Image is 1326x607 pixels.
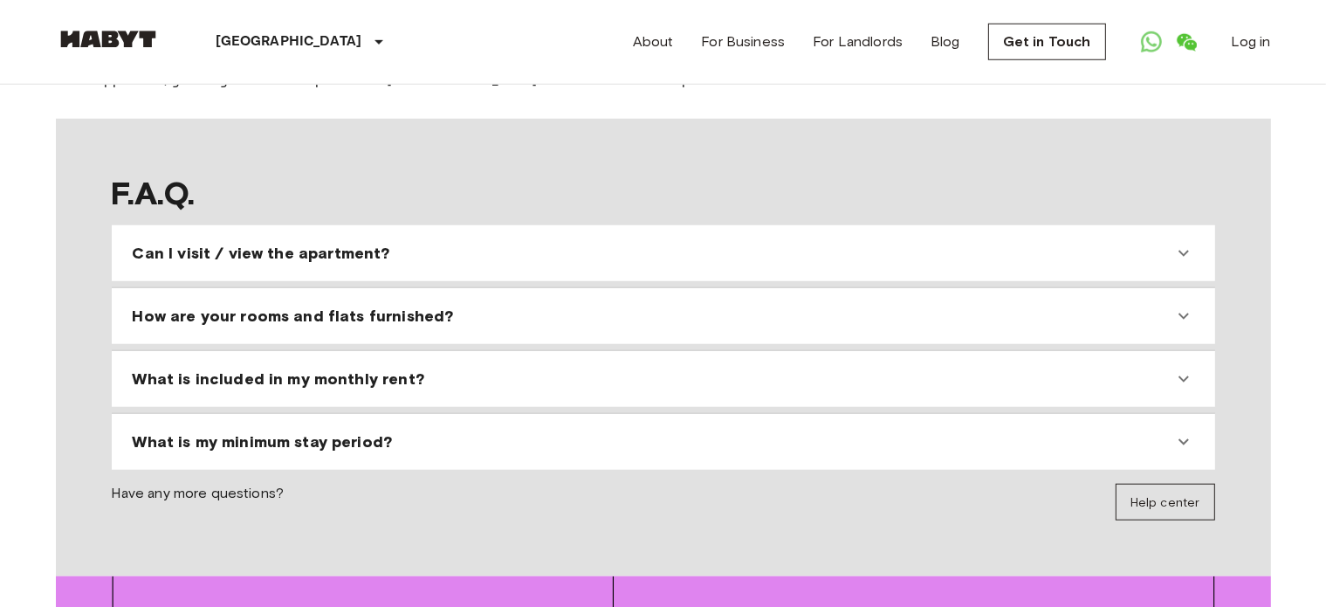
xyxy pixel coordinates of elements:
[1116,484,1215,521] a: Help center
[133,369,424,390] span: What is included in my monthly rent?
[119,295,1208,337] div: How are your rooms and flats furnished?
[1134,24,1169,59] a: Open WhatsApp
[133,431,393,452] span: What is my minimum stay period?
[1232,31,1271,52] a: Log in
[119,358,1208,400] div: What is included in my monthly rent?
[133,243,390,264] span: Can I visit / view the apartment?
[701,31,785,52] a: For Business
[1169,24,1204,59] a: Open WeChat
[119,232,1208,274] div: Can I visit / view the apartment?
[1130,495,1200,510] span: Help center
[133,306,454,327] span: How are your rooms and flats furnished?
[112,484,285,521] span: Have any more questions?
[56,31,161,48] img: Habyt
[931,31,960,52] a: Blog
[988,24,1106,60] a: Get in Touch
[216,31,362,52] p: [GEOGRAPHIC_DATA]
[813,31,903,52] a: For Landlords
[112,175,1215,211] span: F.A.Q.
[119,421,1208,463] div: What is my minimum stay period?
[633,31,674,52] a: About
